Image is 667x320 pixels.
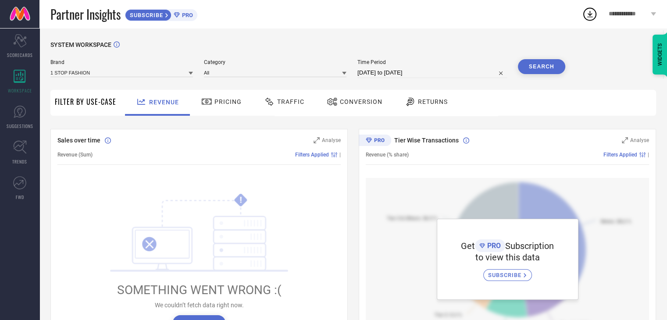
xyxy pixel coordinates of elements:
span: FWD [16,194,24,200]
span: Category [204,59,346,65]
span: Returns [418,98,448,105]
span: | [648,152,649,158]
div: Open download list [582,6,598,22]
span: PRO [485,242,501,250]
span: SUGGESTIONS [7,123,33,129]
div: Premium [359,135,391,148]
span: SCORECARDS [7,52,33,58]
span: Revenue [149,99,179,106]
span: WORKSPACE [8,87,32,94]
span: Partner Insights [50,5,121,23]
span: Sales over time [57,137,100,144]
span: Traffic [277,98,304,105]
a: SUBSCRIBE [483,263,532,281]
span: SYSTEM WORKSPACE [50,41,111,48]
span: SUBSCRIBE [125,12,165,18]
span: We couldn’t fetch data right now. [155,302,244,309]
span: Analyse [630,137,649,143]
button: Search [518,59,565,74]
span: SOMETHING WENT WRONG :( [117,283,282,297]
span: Filters Applied [603,152,637,158]
span: Revenue (% share) [366,152,409,158]
input: Select time period [357,68,507,78]
span: Tier Wise Transactions [394,137,459,144]
span: Get [461,241,475,251]
span: Pricing [214,98,242,105]
span: Time Period [357,59,507,65]
span: Brand [50,59,193,65]
span: Filters Applied [295,152,329,158]
a: SUBSCRIBEPRO [125,7,197,21]
svg: Zoom [622,137,628,143]
span: TRENDS [12,158,27,165]
span: | [339,152,341,158]
span: to view this data [475,252,540,263]
span: Revenue (Sum) [57,152,93,158]
span: Conversion [340,98,382,105]
span: SUBSCRIBE [488,272,524,278]
span: PRO [180,12,193,18]
span: Subscription [505,241,554,251]
tspan: ! [240,195,242,205]
svg: Zoom [314,137,320,143]
span: Filter By Use-Case [55,96,116,107]
span: Analyse [322,137,341,143]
